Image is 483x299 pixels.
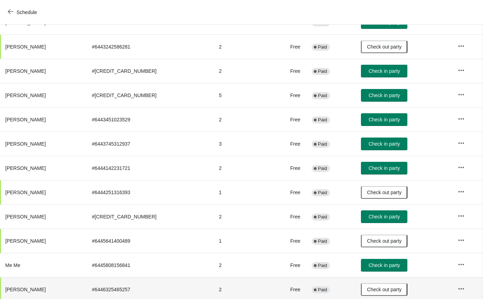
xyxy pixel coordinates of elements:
[213,107,269,132] td: 2
[5,44,46,50] span: [PERSON_NAME]
[270,34,306,59] td: Free
[5,214,46,220] span: [PERSON_NAME]
[86,204,213,229] td: # [CREDIT_CARD_NUMBER]
[5,287,46,292] span: [PERSON_NAME]
[86,253,213,277] td: # 6445808156841
[86,59,213,83] td: # [CREDIT_CARD_NUMBER]
[361,89,407,102] button: Check in party
[361,235,407,247] button: Check out party
[213,59,269,83] td: 2
[369,165,400,171] span: Check in party
[361,113,407,126] button: Check in party
[361,65,407,77] button: Check in party
[4,6,43,19] button: Schedule
[213,34,269,59] td: 2
[86,132,213,156] td: # 6443745312937
[270,156,306,180] td: Free
[318,93,327,98] span: Paid
[361,40,407,53] button: Check out party
[5,93,46,98] span: [PERSON_NAME]
[318,214,327,220] span: Paid
[318,263,327,268] span: Paid
[361,210,407,223] button: Check in party
[369,141,400,147] span: Check in party
[270,83,306,107] td: Free
[270,229,306,253] td: Free
[367,238,401,244] span: Check out party
[213,229,269,253] td: 1
[213,132,269,156] td: 3
[86,34,213,59] td: # 6443242586281
[361,138,407,150] button: Check in party
[270,180,306,204] td: Free
[5,238,46,244] span: [PERSON_NAME]
[361,259,407,272] button: Check in party
[369,262,400,268] span: Check in party
[213,253,269,277] td: 2
[361,186,407,199] button: Check out party
[5,262,20,268] span: Me Me
[369,93,400,98] span: Check in party
[213,204,269,229] td: 2
[213,180,269,204] td: 1
[86,83,213,107] td: # [CREDIT_CARD_NUMBER]
[270,253,306,277] td: Free
[5,117,46,122] span: [PERSON_NAME]
[318,44,327,50] span: Paid
[318,69,327,74] span: Paid
[318,190,327,196] span: Paid
[318,117,327,123] span: Paid
[270,204,306,229] td: Free
[367,44,401,50] span: Check out party
[270,132,306,156] td: Free
[86,180,213,204] td: # 6444251316393
[270,107,306,132] td: Free
[318,238,327,244] span: Paid
[361,162,407,174] button: Check in party
[86,229,213,253] td: # 6445641400489
[369,214,400,220] span: Check in party
[5,165,46,171] span: [PERSON_NAME]
[17,9,37,15] span: Schedule
[5,141,46,147] span: [PERSON_NAME]
[5,190,46,195] span: [PERSON_NAME]
[213,83,269,107] td: 5
[367,190,401,195] span: Check out party
[367,287,401,292] span: Check out party
[318,141,327,147] span: Paid
[361,283,407,296] button: Check out party
[369,117,400,122] span: Check in party
[5,68,46,74] span: [PERSON_NAME]
[369,68,400,74] span: Check in party
[318,166,327,171] span: Paid
[318,287,327,293] span: Paid
[86,107,213,132] td: # 6443451023529
[86,156,213,180] td: # 6444142231721
[270,59,306,83] td: Free
[213,156,269,180] td: 2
